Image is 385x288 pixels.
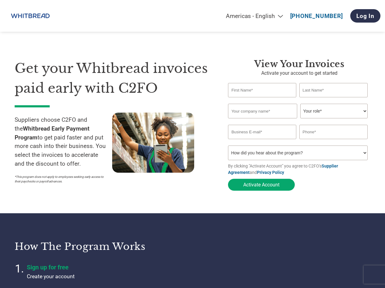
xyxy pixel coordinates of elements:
h3: How the program works [15,240,185,253]
a: Log In [350,9,380,23]
p: Suppliers choose C2FO and the to get paid faster and put more cash into their business. You selec... [15,116,112,168]
div: Invalid last name or last name is too long [299,98,368,101]
button: Activate Account [228,179,295,191]
p: Create your account [27,272,179,280]
strong: Whitbread Early Payment Program [15,125,90,141]
a: [PHONE_NUMBER] [290,13,343,20]
p: By clicking "Activate Account" you agree to C2FO's and [228,163,370,176]
p: *This program does not apply to employees seeking early access to their paychecks or payroll adva... [15,175,106,184]
input: Invalid Email format [228,125,296,139]
div: Inavlid Email Address [228,140,296,143]
h3: View Your Invoices [228,59,370,70]
a: Privacy Policy [257,170,284,175]
div: Inavlid Phone Number [299,140,368,143]
p: Activate your account to get started [228,70,370,77]
div: Invalid first name or first name is too long [228,98,296,101]
input: First Name* [228,83,296,97]
input: Your company name* [228,104,297,118]
h1: Get your Whitbread invoices paid early with C2FO [15,59,210,98]
img: Whitbread [5,8,56,24]
img: supply chain worker [112,113,194,173]
input: Last Name* [299,83,368,97]
select: Title/Role [300,104,368,118]
h4: Sign up for free [27,264,179,271]
div: Invalid company name or company name is too long [228,119,367,122]
input: Phone* [299,125,368,139]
